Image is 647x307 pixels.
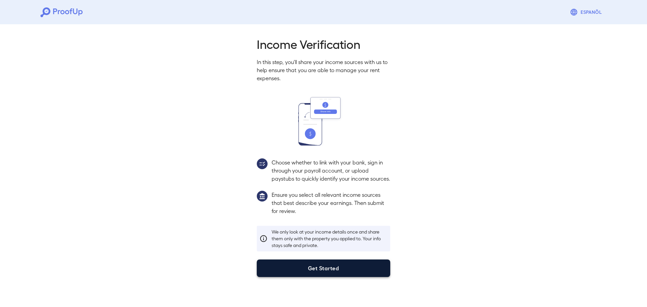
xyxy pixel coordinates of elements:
[257,36,390,51] h2: Income Verification
[257,259,390,277] button: Get Started
[272,228,388,249] p: We only look at your income details once and share them only with the property you applied to. Yo...
[567,5,607,19] button: Espanõl
[298,97,349,146] img: transfer_money.svg
[257,158,268,169] img: group2.svg
[257,191,268,202] img: group1.svg
[272,191,390,215] p: Ensure you select all relevant income sources that best describe your earnings. Then submit for r...
[257,58,390,82] p: In this step, you'll share your income sources with us to help ensure that you are able to manage...
[272,158,390,183] p: Choose whether to link with your bank, sign in through your payroll account, or upload paystubs t...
